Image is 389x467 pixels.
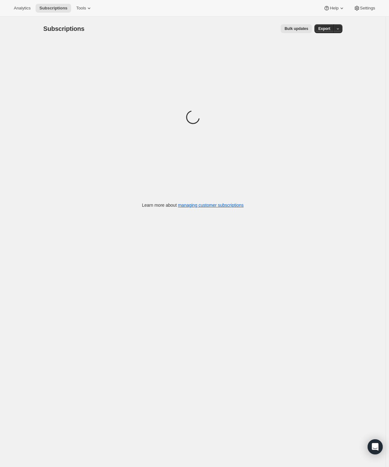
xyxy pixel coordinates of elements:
button: Export [314,24,334,33]
span: Subscriptions [43,25,85,32]
span: Settings [360,6,375,11]
button: Settings [350,4,379,13]
span: Analytics [14,6,31,11]
button: Help [320,4,348,13]
button: Analytics [10,4,34,13]
span: Subscriptions [39,6,67,11]
span: Bulk updates [285,26,308,31]
span: Help [330,6,338,11]
button: Tools [72,4,96,13]
button: Subscriptions [36,4,71,13]
div: Open Intercom Messenger [368,439,383,454]
span: Tools [76,6,86,11]
p: Learn more about [142,202,244,208]
span: Export [318,26,330,31]
button: Bulk updates [281,24,312,33]
a: managing customer subscriptions [178,203,244,208]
